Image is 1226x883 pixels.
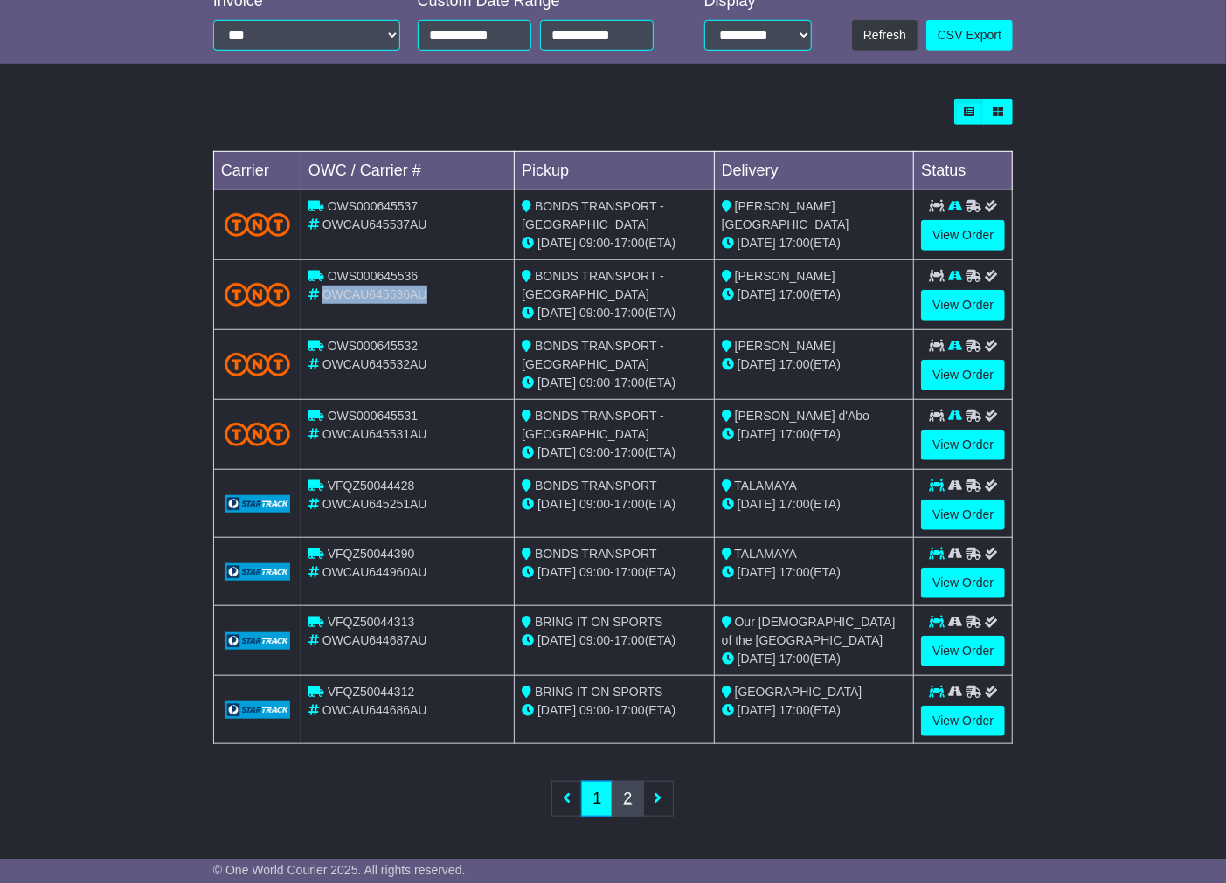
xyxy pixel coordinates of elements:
[537,306,576,320] span: [DATE]
[921,360,1005,390] a: View Order
[734,547,797,561] span: TALAMAYA
[614,236,645,250] span: 17:00
[225,563,290,581] img: GetCarrierServiceLogo
[522,495,707,514] div: - (ETA)
[738,236,776,250] span: [DATE]
[579,633,610,647] span: 09:00
[522,339,664,371] span: BONDS TRANSPORT - [GEOGRAPHIC_DATA]
[322,497,427,511] span: OWCAU645251AU
[921,500,1005,530] a: View Order
[579,565,610,579] span: 09:00
[522,234,707,252] div: - (ETA)
[535,479,657,493] span: BONDS TRANSPORT
[579,445,610,459] span: 09:00
[921,220,1005,251] a: View Order
[322,427,427,441] span: OWCAU645531AU
[735,339,835,353] span: [PERSON_NAME]
[522,269,664,301] span: BONDS TRANSPORT - [GEOGRAPHIC_DATA]
[579,236,610,250] span: 09:00
[738,652,776,666] span: [DATE]
[614,497,645,511] span: 17:00
[322,633,427,647] span: OWCAU644687AU
[722,199,849,231] span: [PERSON_NAME][GEOGRAPHIC_DATA]
[738,357,776,371] span: [DATE]
[225,701,290,719] img: GetCarrierServiceLogo
[522,409,664,441] span: BONDS TRANSPORT - [GEOGRAPHIC_DATA]
[722,563,907,582] div: (ETA)
[852,20,918,51] button: Refresh
[738,287,776,301] span: [DATE]
[225,423,290,446] img: TNT_Domestic.png
[537,236,576,250] span: [DATE]
[579,306,610,320] span: 09:00
[614,565,645,579] span: 17:00
[537,565,576,579] span: [DATE]
[328,479,415,493] span: VFQZ50044428
[779,357,810,371] span: 17:00
[722,650,907,668] div: (ETA)
[328,269,419,283] span: OWS000645536
[738,565,776,579] span: [DATE]
[328,199,419,213] span: OWS000645537
[522,701,707,720] div: - (ETA)
[921,568,1005,598] a: View Order
[537,703,576,717] span: [DATE]
[537,497,576,511] span: [DATE]
[735,685,862,699] span: [GEOGRAPHIC_DATA]
[722,286,907,304] div: (ETA)
[535,547,657,561] span: BONDS TRANSPORT
[522,444,707,462] div: - (ETA)
[225,353,290,376] img: TNT_Domestic.png
[322,565,427,579] span: OWCAU644960AU
[537,633,576,647] span: [DATE]
[722,234,907,252] div: (ETA)
[213,863,466,877] span: © One World Courier 2025. All rights reserved.
[579,497,610,511] span: 09:00
[921,290,1005,321] a: View Order
[735,269,835,283] span: [PERSON_NAME]
[579,376,610,390] span: 09:00
[614,445,645,459] span: 17:00
[738,703,776,717] span: [DATE]
[722,615,896,647] span: Our [DEMOGRAPHIC_DATA] of the [GEOGRAPHIC_DATA]
[522,374,707,392] div: - (ETA)
[779,236,810,250] span: 17:00
[581,781,613,817] a: 1
[225,213,290,237] img: TNT_Domestic.png
[921,706,1005,736] a: View Order
[322,357,427,371] span: OWCAU645532AU
[213,151,301,190] td: Carrier
[926,20,1013,51] a: CSV Export
[735,409,869,423] span: [PERSON_NAME] d'Abo
[225,495,290,513] img: GetCarrierServiceLogo
[522,563,707,582] div: - (ETA)
[322,287,427,301] span: OWCAU645536AU
[722,701,907,720] div: (ETA)
[515,151,715,190] td: Pickup
[522,304,707,322] div: - (ETA)
[614,703,645,717] span: 17:00
[322,703,427,717] span: OWCAU644686AU
[328,547,415,561] span: VFQZ50044390
[714,151,914,190] td: Delivery
[921,636,1005,666] a: View Order
[535,615,663,629] span: BRING IT ON SPORTS
[579,703,610,717] span: 09:00
[301,151,514,190] td: OWC / Carrier #
[614,376,645,390] span: 17:00
[328,339,419,353] span: OWS000645532
[738,497,776,511] span: [DATE]
[535,685,663,699] span: BRING IT ON SPORTS
[328,409,419,423] span: OWS000645531
[738,427,776,441] span: [DATE]
[779,427,810,441] span: 17:00
[328,615,415,629] span: VFQZ50044313
[779,703,810,717] span: 17:00
[537,445,576,459] span: [DATE]
[225,283,290,307] img: TNT_Domestic.png
[614,633,645,647] span: 17:00
[779,497,810,511] span: 17:00
[914,151,1013,190] td: Status
[225,632,290,650] img: GetCarrierServiceLogo
[612,781,643,817] a: 2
